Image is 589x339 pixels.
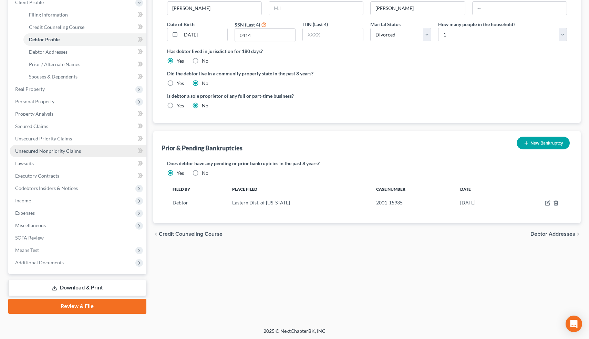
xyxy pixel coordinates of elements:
[10,108,146,120] a: Property Analysis
[235,29,295,42] input: XXXX
[15,247,39,253] span: Means Test
[159,231,223,237] span: Credit Counseling Course
[167,70,567,77] label: Did the debtor live in a community property state in the past 8 years?
[15,160,34,166] span: Lawsuits
[15,98,54,104] span: Personal Property
[10,170,146,182] a: Executory Contracts
[15,111,53,117] span: Property Analysis
[167,196,227,209] td: Debtor
[269,2,363,15] input: M.I
[167,2,261,15] input: --
[15,198,31,203] span: Income
[23,71,146,83] a: Spouses & Dependents
[303,28,363,41] input: XXXX
[530,231,581,237] button: Debtor Addresses chevron_right
[23,21,146,33] a: Credit Counseling Course
[10,157,146,170] a: Lawsuits
[15,185,78,191] span: Codebtors Insiders & Notices
[15,86,45,92] span: Real Property
[15,210,35,216] span: Expenses
[15,235,44,241] span: SOFA Review
[8,299,146,314] a: Review & File
[371,2,465,15] input: --
[455,182,509,196] th: Date
[153,231,223,237] button: chevron_left Credit Counseling Course
[10,145,146,157] a: Unsecured Nonpriority Claims
[29,12,68,18] span: Filing Information
[15,173,59,179] span: Executory Contracts
[202,170,208,177] label: No
[177,80,184,87] label: Yes
[15,136,72,141] span: Unsecured Priority Claims
[370,21,401,28] label: Marital Status
[15,222,46,228] span: Miscellaneous
[167,47,567,55] label: Has debtor lived in jurisdiction for 180 days?
[15,259,64,265] span: Additional Documents
[473,2,567,15] input: --
[23,33,146,46] a: Debtor Profile
[15,123,48,129] span: Secured Claims
[23,58,146,71] a: Prior / Alternate Names
[455,196,509,209] td: [DATE]
[371,196,455,209] td: 2001-15935
[575,231,581,237] i: chevron_right
[438,21,515,28] label: How many people in the household?
[167,160,567,167] label: Does debtor have any pending or prior bankruptcies in the past 8 years?
[8,280,146,296] a: Download & Print
[29,61,80,67] span: Prior / Alternate Names
[371,182,455,196] th: Case Number
[177,102,184,109] label: Yes
[566,316,582,332] div: Open Intercom Messenger
[10,120,146,133] a: Secured Claims
[302,21,328,28] label: ITIN (Last 4)
[235,21,260,28] label: SSN (Last 4)
[10,232,146,244] a: SOFA Review
[202,57,208,64] label: No
[202,80,208,87] label: No
[153,231,159,237] i: chevron_left
[23,46,146,58] a: Debtor Addresses
[29,36,60,42] span: Debtor Profile
[227,182,371,196] th: Place Filed
[29,24,84,30] span: Credit Counseling Course
[29,74,77,80] span: Spouses & Dependents
[29,49,68,55] span: Debtor Addresses
[167,92,364,99] label: Is debtor a sole proprietor of any full or part-time business?
[10,133,146,145] a: Unsecured Priority Claims
[167,21,195,28] label: Date of Birth
[517,137,570,149] button: New Bankruptcy
[202,102,208,109] label: No
[177,170,184,177] label: Yes
[23,9,146,21] a: Filing Information
[530,231,575,237] span: Debtor Addresses
[167,182,227,196] th: Filed By
[177,57,184,64] label: Yes
[180,28,228,41] input: MM/DD/YYYY
[15,148,81,154] span: Unsecured Nonpriority Claims
[227,196,371,209] td: Eastern Dist. of [US_STATE]
[162,144,242,152] div: Prior & Pending Bankruptcies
